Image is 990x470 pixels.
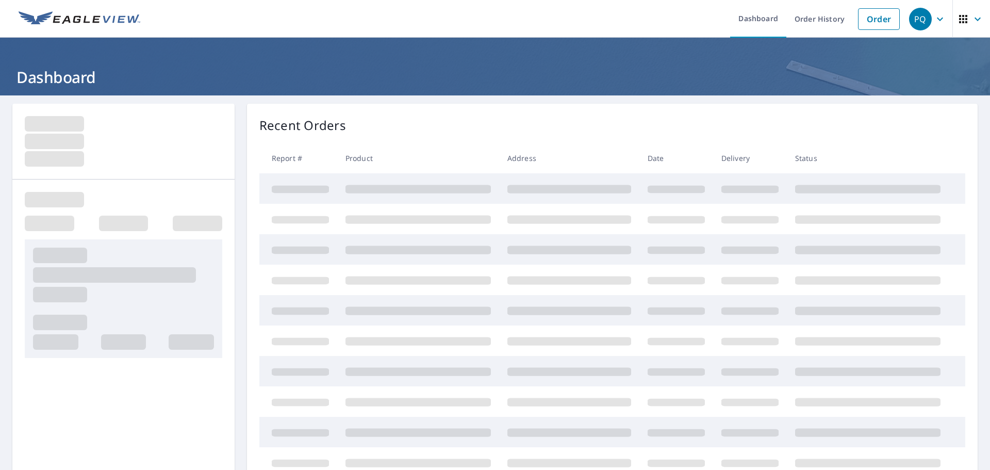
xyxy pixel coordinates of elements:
[713,143,787,173] th: Delivery
[19,11,140,27] img: EV Logo
[909,8,932,30] div: PQ
[858,8,900,30] a: Order
[259,116,346,135] p: Recent Orders
[499,143,639,173] th: Address
[12,67,978,88] h1: Dashboard
[639,143,713,173] th: Date
[337,143,499,173] th: Product
[787,143,949,173] th: Status
[259,143,337,173] th: Report #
